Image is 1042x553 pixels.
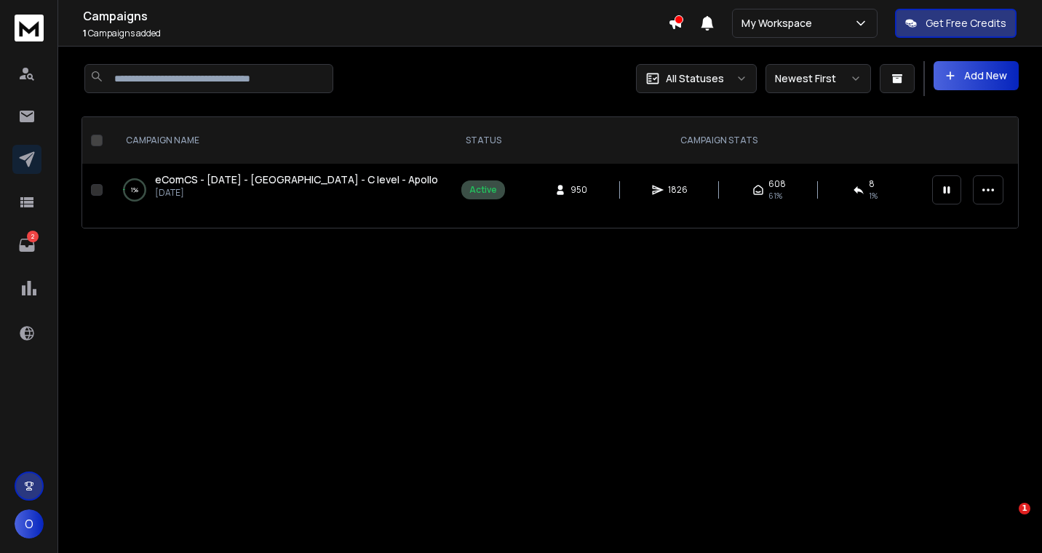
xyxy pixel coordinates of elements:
[469,184,497,196] div: Active
[155,172,438,187] a: eComCS - [DATE] - [GEOGRAPHIC_DATA] - C level - Apollo
[768,178,786,190] span: 608
[155,172,438,186] span: eComCS - [DATE] - [GEOGRAPHIC_DATA] - C level - Apollo
[83,28,668,39] p: Campaigns added
[453,117,514,164] th: STATUS
[12,231,41,260] a: 2
[155,187,438,199] p: [DATE]
[108,117,453,164] th: CAMPAIGN NAME
[1019,503,1030,514] span: 1
[15,509,44,538] button: O
[108,164,453,216] td: 1%eComCS - [DATE] - [GEOGRAPHIC_DATA] - C level - Apollo[DATE]
[570,184,587,196] span: 950
[768,190,782,202] span: 61 %
[83,7,668,25] h1: Campaigns
[83,27,87,39] span: 1
[668,184,688,196] span: 1826
[666,71,724,86] p: All Statuses
[27,231,39,242] p: 2
[934,61,1019,90] button: Add New
[15,15,44,41] img: logo
[869,190,878,202] span: 1 %
[895,9,1017,38] button: Get Free Credits
[131,183,138,197] p: 1 %
[869,178,875,190] span: 8
[926,16,1006,31] p: Get Free Credits
[765,64,871,93] button: Newest First
[741,16,818,31] p: My Workspace
[989,503,1024,538] iframe: Intercom live chat
[514,117,923,164] th: CAMPAIGN STATS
